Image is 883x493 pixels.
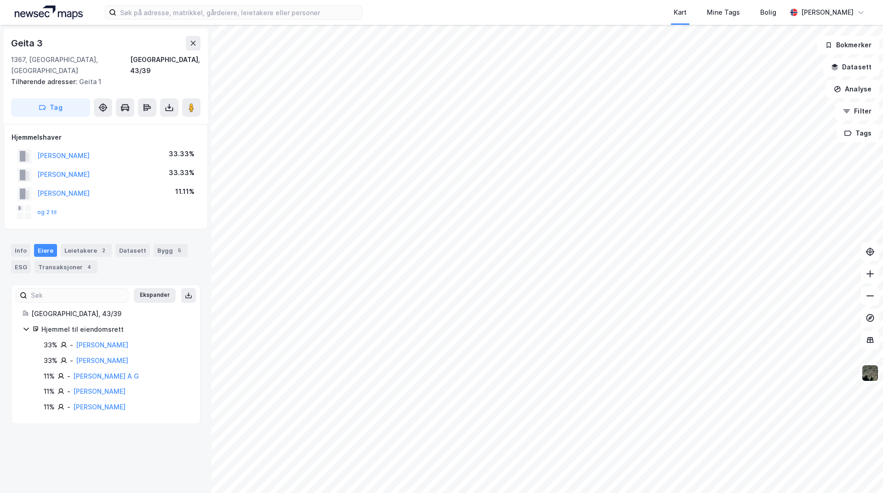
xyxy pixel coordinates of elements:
button: Filter [835,102,879,120]
div: [GEOGRAPHIC_DATA], 43/39 [31,308,189,319]
div: Transaksjoner [34,261,97,273]
div: Kart [674,7,687,18]
button: Tags [837,124,879,142]
div: 11% [44,402,55,413]
div: - [70,355,73,366]
div: Hjemmelshaver [11,132,200,143]
div: Mine Tags [707,7,740,18]
a: [PERSON_NAME] A G [73,372,139,380]
div: 11% [44,371,55,382]
button: Tag [11,98,90,117]
button: Analyse [826,80,879,98]
img: logo.a4113a55bc3d86da70a041830d287a7e.svg [15,6,83,19]
a: [PERSON_NAME] [76,357,128,364]
button: Datasett [823,58,879,76]
input: Søk [27,289,128,302]
div: 1367, [GEOGRAPHIC_DATA], [GEOGRAPHIC_DATA] [11,54,130,76]
div: 33.33% [169,167,195,178]
div: Bygg [154,244,188,257]
div: ESG [11,261,31,273]
div: Geita 1 [11,76,193,87]
div: 33% [44,340,57,351]
div: 33.33% [169,148,195,159]
div: 11.11% [175,186,195,197]
div: - [67,371,70,382]
div: 4 [85,262,94,272]
a: [PERSON_NAME] [76,341,128,349]
div: Kontrollprogram for chat [837,449,883,493]
span: Tilhørende adresser: [11,78,79,85]
div: 11% [44,386,55,397]
div: - [70,340,73,351]
button: Ekspander [134,288,176,303]
a: [PERSON_NAME] [73,403,126,411]
div: 2 [99,246,108,255]
div: Eiere [34,244,57,257]
button: Bokmerker [817,36,879,54]
div: - [67,402,70,413]
div: Geita 3 [11,36,45,51]
div: Info [11,244,30,257]
div: - [67,386,70,397]
div: [PERSON_NAME] [801,7,854,18]
div: Datasett [115,244,150,257]
input: Søk på adresse, matrikkel, gårdeiere, leietakere eller personer [116,6,362,19]
div: 5 [175,246,184,255]
img: 9k= [861,364,879,382]
div: Leietakere [61,244,112,257]
div: Bolig [760,7,776,18]
iframe: Chat Widget [837,449,883,493]
div: Hjemmel til eiendomsrett [41,324,189,335]
div: [GEOGRAPHIC_DATA], 43/39 [130,54,201,76]
a: [PERSON_NAME] [73,387,126,395]
div: 33% [44,355,57,366]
